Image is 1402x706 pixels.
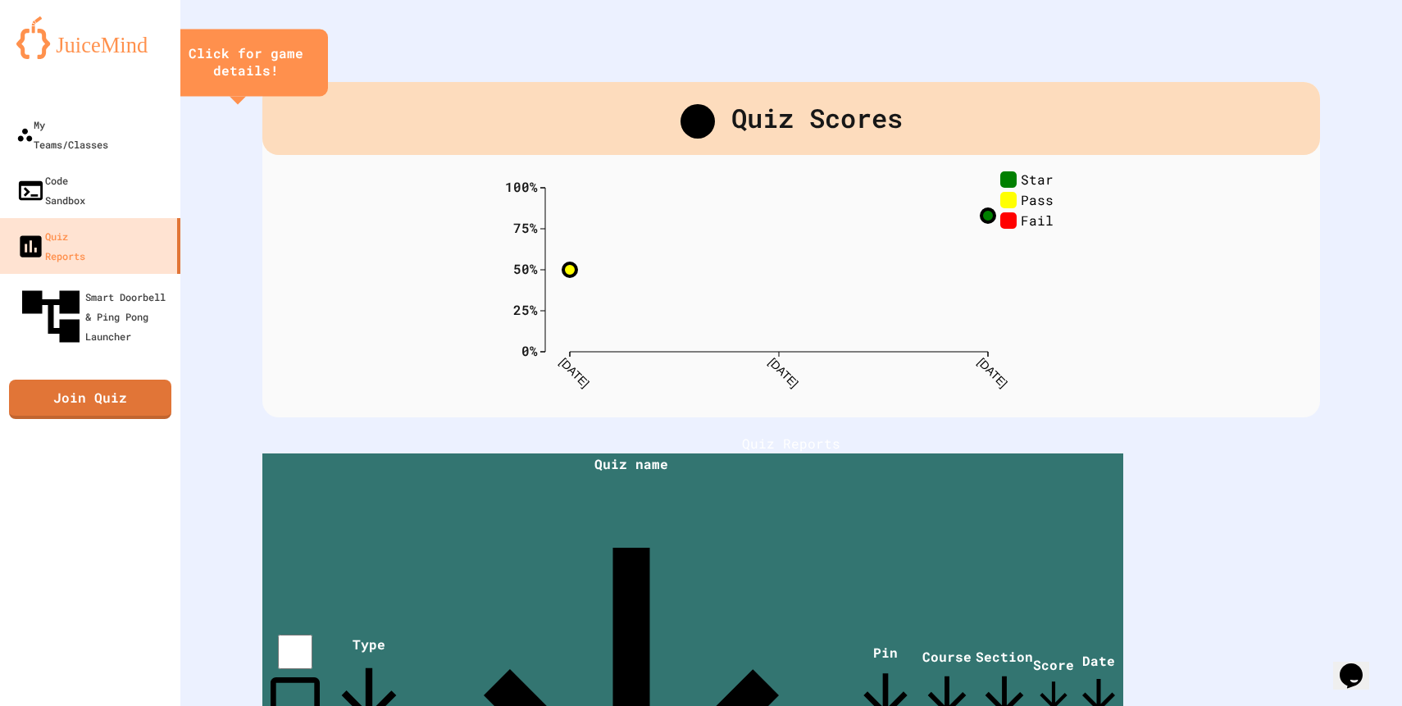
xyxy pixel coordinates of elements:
text: 50% [513,260,538,277]
iframe: chat widget [1333,640,1386,690]
text: [DATE] [557,355,591,389]
text: 0% [521,342,538,359]
text: Pass [1021,190,1054,207]
h1: Quiz Reports [262,434,1320,453]
div: Click for game details! [180,45,312,80]
text: Star [1021,170,1054,187]
text: 25% [513,301,538,318]
div: Code Sandbox [16,171,85,210]
input: select all desserts [278,635,312,669]
div: My Teams/Classes [16,115,108,154]
text: 100% [505,178,538,195]
div: Quiz Scores [262,82,1320,155]
img: logo-orange.svg [16,16,164,59]
div: Smart Doorbell & Ping Pong Launcher [16,282,174,351]
text: Fail [1021,211,1054,228]
text: 75% [513,219,538,236]
div: Quiz Reports [16,226,85,266]
text: [DATE] [975,355,1009,389]
a: Join Quiz [9,380,171,419]
text: [DATE] [766,355,800,389]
